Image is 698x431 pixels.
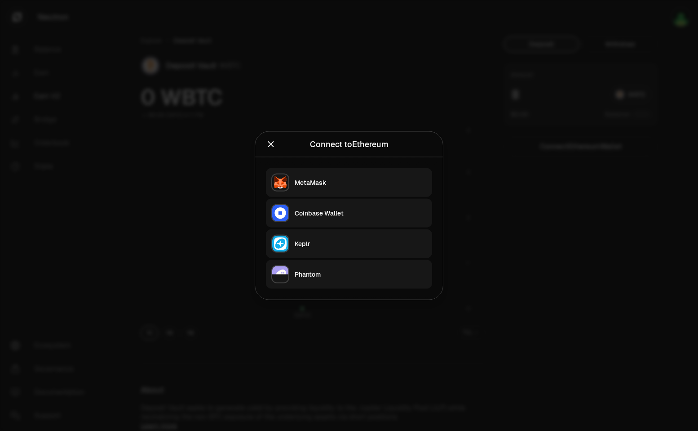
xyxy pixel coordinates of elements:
img: Keplr [272,236,288,252]
button: Coinbase WalletCoinbase Wallet [266,199,432,228]
div: Connect to Ethereum [310,138,389,151]
div: Phantom [295,270,427,279]
img: MetaMask [272,175,288,191]
button: Close [266,138,276,151]
button: PhantomPhantom [266,260,432,289]
button: KeplrKeplr [266,229,432,258]
div: Keplr [295,239,427,248]
div: Coinbase Wallet [295,209,427,218]
img: Phantom [272,266,288,283]
img: Coinbase Wallet [272,205,288,221]
div: MetaMask [295,178,427,187]
button: MetaMaskMetaMask [266,168,432,197]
